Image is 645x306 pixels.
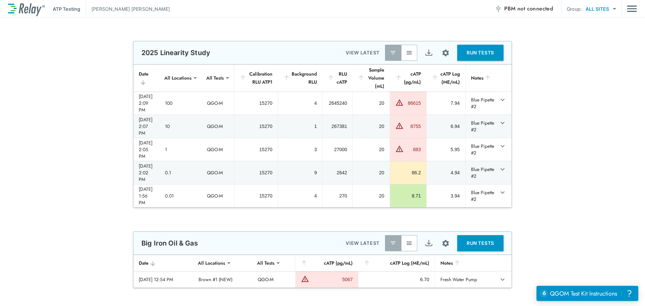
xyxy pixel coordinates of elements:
p: ATP Testing [53,5,80,12]
img: LuminUltra Relay [8,2,45,16]
div: 8755 [405,123,421,130]
p: [PERSON_NAME] [PERSON_NAME] [91,5,170,12]
img: Warning [395,122,403,130]
img: Export Icon [425,49,433,57]
div: Background RLU [283,70,317,86]
div: 20 [358,123,384,130]
div: 6.70 [364,276,429,283]
div: 270 [328,192,347,199]
td: QGO-M [202,138,234,161]
p: VIEW LATEST [346,49,380,57]
div: [DATE] 12:54 PM [139,276,188,283]
td: Blue Pipette #2 [465,115,497,138]
div: cATP (pg/mL) [395,70,421,86]
div: 7.94 [432,100,460,106]
div: 1 [284,123,317,130]
div: [DATE] 2:09 PM [139,93,154,113]
span: PBM [504,4,553,13]
div: 20 [358,100,384,106]
img: View All [406,49,413,56]
div: [DATE] 1:56 PM [139,186,154,206]
td: Brown #1 (NEW) [193,271,252,288]
td: QGO-M [202,161,234,184]
td: Fresh Water Pump [435,271,492,288]
div: 2645240 [328,100,347,106]
iframe: Resource center [536,286,638,301]
img: Drawer Icon [627,2,637,15]
img: Settings Icon [441,49,450,57]
button: expand row [497,140,508,152]
p: Big Iron Oil & Gas [141,239,198,247]
div: All Tests [252,256,279,270]
div: 3 [284,146,317,153]
img: View All [406,240,413,247]
div: All Locations [160,71,196,85]
td: 10 [160,115,202,138]
td: Blue Pipette #2 [465,92,497,115]
div: 20 [358,169,384,176]
div: 20 [358,192,384,199]
img: Warning [395,98,403,106]
div: 5067 [311,276,353,283]
div: RLU cATP [328,70,347,86]
div: 6.94 [432,123,460,130]
div: [DATE] 2:02 PM [139,163,154,183]
div: cATP Log (ME/mL) [363,259,429,267]
div: 20 [358,146,384,153]
button: Site setup [437,234,455,252]
button: Site setup [437,44,455,62]
img: Warning [301,275,309,283]
td: Blue Pipette #2 [465,184,497,207]
img: Warning [395,145,403,153]
td: 0.01 [160,184,202,207]
div: All Tests [202,71,228,85]
table: sticky table [133,64,512,208]
div: Notes [440,259,487,267]
div: 86615 [405,100,421,106]
div: 5.95 [432,146,460,153]
button: Export [421,235,437,251]
th: Date [133,64,160,92]
td: Blue Pipette #2 [465,138,497,161]
div: 3.94 [432,192,460,199]
div: Sample Volume (mL) [358,66,384,90]
div: cATP (pg/mL) [301,259,353,267]
td: QGO-M [202,184,234,207]
div: 2642 [328,169,347,176]
td: 100 [160,92,202,115]
div: 15270 [240,169,272,176]
div: 267381 [328,123,347,130]
td: 0.1 [160,161,202,184]
div: cATP Log (ME/mL) [432,70,460,86]
div: 4 [284,192,317,199]
button: PBM not connected [492,2,556,15]
div: [DATE] 2:05 PM [139,139,154,160]
button: expand row [497,164,508,175]
div: 15270 [240,192,272,199]
div: 8.71 [395,192,421,199]
img: Export Icon [425,239,433,248]
td: QGO-M [202,92,234,115]
button: expand row [497,94,508,105]
p: 2025 Linearity Study [141,49,210,57]
div: 15270 [240,100,272,106]
img: Latest [390,240,396,247]
div: 4 [284,100,317,106]
div: [DATE] 2:07 PM [139,116,154,136]
div: All Locations [193,256,230,270]
div: 86.2 [395,169,421,176]
img: Latest [390,49,396,56]
td: QGO-M [202,115,234,138]
div: 9 [284,169,317,176]
td: 1 [160,138,202,161]
div: 15270 [240,146,272,153]
div: Notes [471,74,491,82]
button: Main menu [627,2,637,15]
div: 883 [405,146,421,153]
div: Calibration RLU ATP1 [240,70,272,86]
img: Settings Icon [441,239,450,248]
div: 27000 [328,146,347,153]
